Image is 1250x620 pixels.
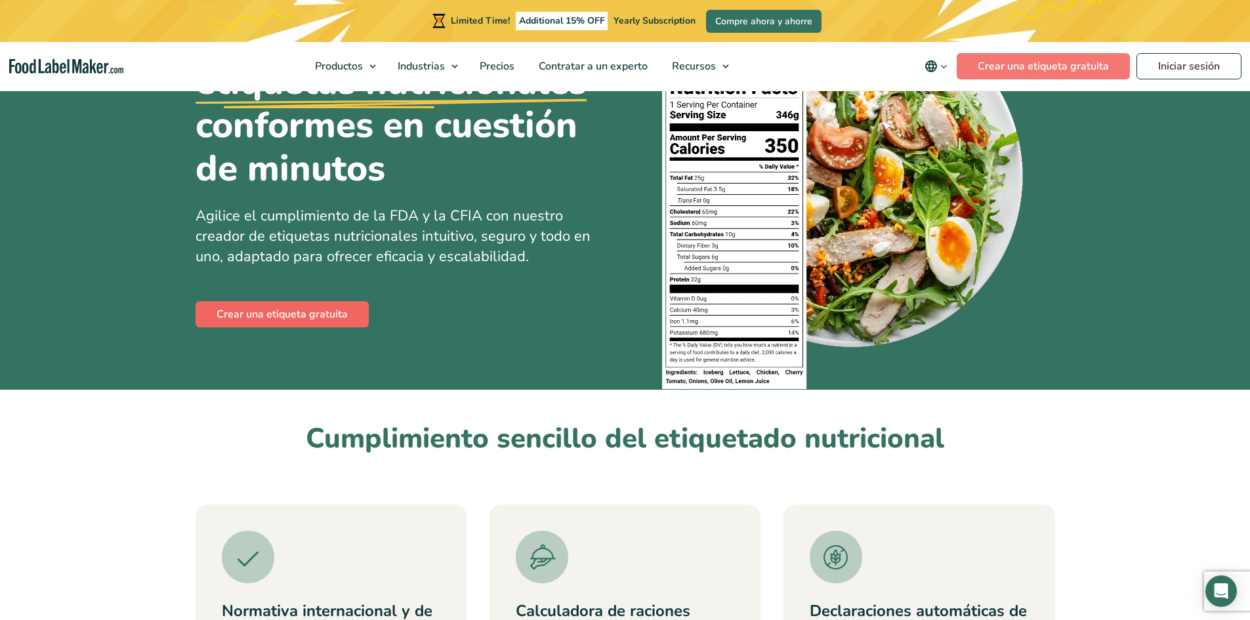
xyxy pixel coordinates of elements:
a: Industrias [386,42,465,91]
span: Limited Time! [451,14,510,27]
a: Recursos [660,42,736,91]
a: Crear una etiqueta gratuita [957,53,1130,79]
a: Productos [303,42,383,91]
a: Iniciar sesión [1136,53,1241,79]
div: Open Intercom Messenger [1205,575,1237,607]
img: Un icono de garrapata verde. [222,531,274,583]
span: Precios [476,59,516,73]
span: Contratar a un experto [535,59,649,73]
span: Yearly Subscription [614,14,696,27]
span: Industrias [394,59,446,73]
span: Additional 15% OFF [516,12,608,30]
u: etiquetas nutricionales [196,60,587,104]
a: Crear una etiqueta gratuita [196,301,369,327]
a: Compre ahora y ahorre [706,10,822,33]
span: Agilice el cumplimiento de la FDA y la CFIA con nuestro creador de etiquetas nutricionales intuit... [196,206,591,266]
a: Contratar a un experto [527,42,657,91]
h1: Cree conformes en cuestión de minutos [196,17,615,190]
a: Precios [468,42,524,91]
span: Recursos [668,59,717,73]
h2: Cumplimiento sencillo del etiquetado nutricional [196,421,1055,457]
span: Productos [311,59,364,73]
